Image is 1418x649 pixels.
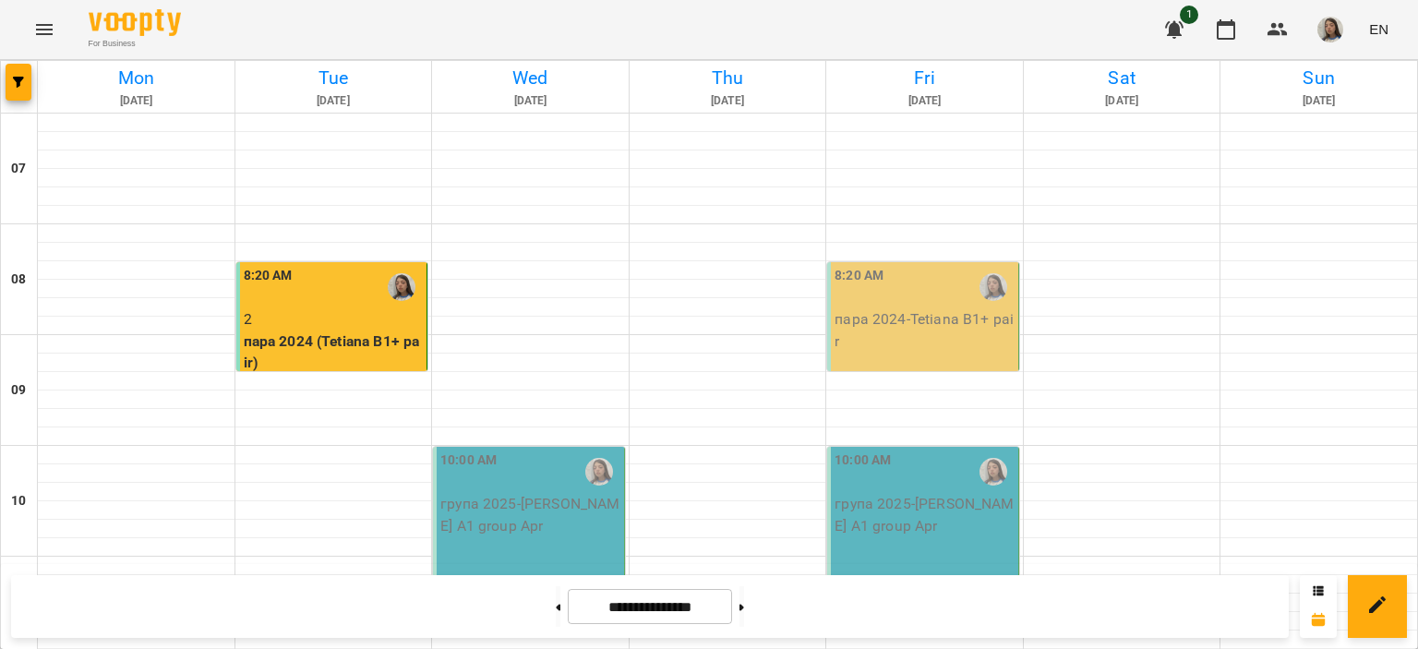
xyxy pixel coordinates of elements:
h6: [DATE] [829,92,1020,110]
h6: Tue [238,64,429,92]
img: Tetiana [388,273,415,301]
p: група 2025 - [PERSON_NAME] A1 group Apr [440,493,620,536]
label: 10:00 AM [440,451,497,471]
p: пара 2024 - Tetiana B1+ pair [835,308,1015,352]
h6: Mon [41,64,232,92]
button: EN [1362,12,1396,46]
h6: [DATE] [632,92,823,110]
p: пара 2024 (Tetiana B1+ pair) [244,331,424,374]
h6: Thu [632,64,823,92]
label: 8:20 AM [244,266,293,286]
img: Tetiana [979,273,1007,301]
span: 1 [1180,6,1198,24]
h6: [DATE] [238,92,429,110]
h6: 08 [11,270,26,290]
p: 2 [244,308,424,331]
label: 10:00 AM [835,451,891,471]
button: Menu [22,7,66,52]
h6: 07 [11,159,26,179]
span: EN [1369,19,1388,39]
h6: 09 [11,380,26,401]
span: For Business [89,38,181,50]
img: Tetiana [979,458,1007,486]
h6: [DATE] [1027,92,1218,110]
img: Voopty Logo [89,9,181,36]
h6: 10 [11,491,26,511]
h6: Sun [1223,64,1414,92]
h6: Fri [829,64,1020,92]
h6: Wed [435,64,626,92]
h6: [DATE] [41,92,232,110]
h6: Sat [1027,64,1218,92]
img: Tetiana [585,458,613,486]
label: 8:20 AM [835,266,883,286]
img: 8562b237ea367f17c5f9591cc48de4ba.jpg [1317,17,1343,42]
h6: [DATE] [435,92,626,110]
h6: [DATE] [1223,92,1414,110]
p: група 2025 - [PERSON_NAME] A1 group Apr [835,493,1015,536]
